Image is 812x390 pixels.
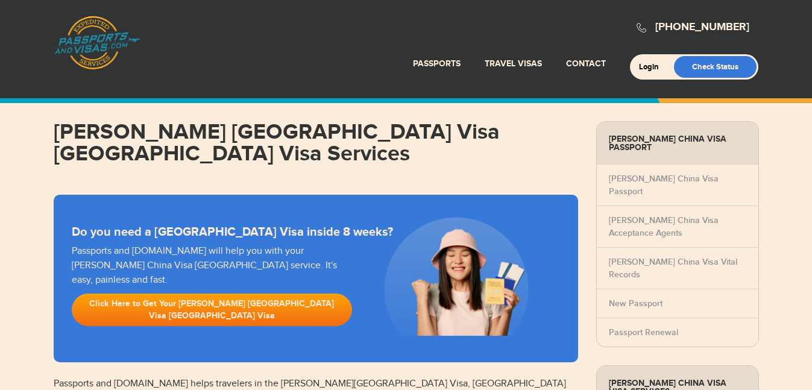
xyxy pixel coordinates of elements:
[639,62,667,72] a: Login
[609,174,719,197] a: [PERSON_NAME] China Visa Passport
[54,16,140,70] a: Passports & [DOMAIN_NAME]
[54,121,578,165] h1: [PERSON_NAME] [GEOGRAPHIC_DATA] Visa [GEOGRAPHIC_DATA] Visa Services
[67,244,357,332] div: Passports and [DOMAIN_NAME] will help you with your [PERSON_NAME] China Visa [GEOGRAPHIC_DATA] se...
[597,122,758,165] strong: [PERSON_NAME] China Visa Passport
[609,327,678,338] a: Passport Renewal
[674,56,757,78] a: Check Status
[566,58,606,69] a: Contact
[72,225,560,239] strong: Do you need a [GEOGRAPHIC_DATA] Visa inside 8 weeks?
[609,298,663,309] a: New Passport
[609,257,737,280] a: [PERSON_NAME] China Visa Vital Records
[655,20,749,34] a: [PHONE_NUMBER]
[413,58,461,69] a: Passports
[609,215,719,238] a: [PERSON_NAME] China Visa Acceptance Agents
[72,294,353,326] a: Click Here to Get Your [PERSON_NAME] [GEOGRAPHIC_DATA] Visa [GEOGRAPHIC_DATA] Visa
[485,58,542,69] a: Travel Visas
